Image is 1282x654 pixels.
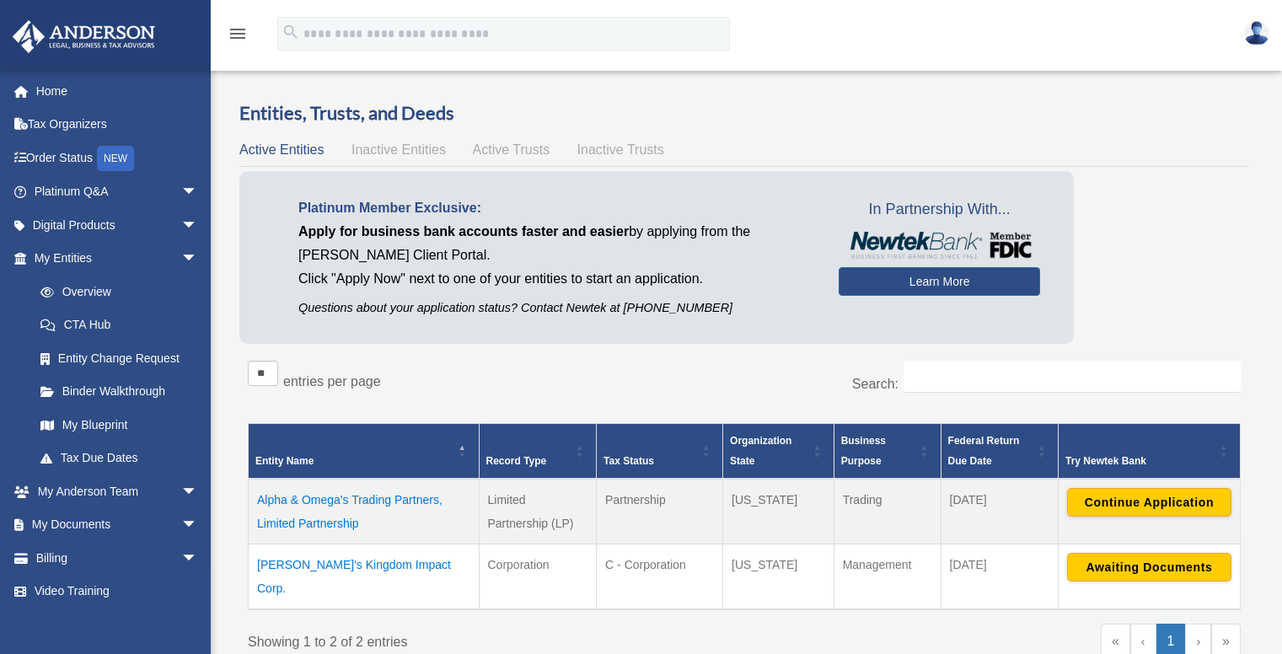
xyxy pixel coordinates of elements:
img: Anderson Advisors Platinum Portal [8,20,160,53]
span: Inactive Trusts [577,142,664,157]
span: Tax Status [603,455,654,467]
button: Awaiting Documents [1067,553,1231,582]
td: C - Corporation [597,544,723,609]
a: Video Training [12,575,223,608]
th: Try Newtek Bank : Activate to sort [1058,423,1240,479]
td: Alpha & Omega's Trading Partners, Limited Partnership [249,479,480,544]
td: Corporation [479,544,597,609]
a: Platinum Q&Aarrow_drop_down [12,175,223,209]
span: arrow_drop_down [181,208,215,243]
span: Entity Name [255,455,314,467]
label: entries per page [283,374,381,389]
span: arrow_drop_down [181,508,215,543]
button: Continue Application [1067,488,1231,517]
span: Business Purpose [841,435,886,467]
td: [DATE] [941,544,1058,609]
a: Binder Walkthrough [24,375,215,409]
a: CTA Hub [24,308,215,342]
a: My Blueprint [24,408,215,442]
a: Tax Organizers [12,108,223,142]
a: Tax Due Dates [24,442,215,475]
a: My Anderson Teamarrow_drop_down [12,474,223,508]
p: by applying from the [PERSON_NAME] Client Portal. [298,220,813,267]
img: User Pic [1244,21,1269,46]
td: Management [834,544,941,609]
td: Partnership [597,479,723,544]
th: Organization State: Activate to sort [723,423,834,479]
a: Order StatusNEW [12,141,223,175]
td: Trading [834,479,941,544]
span: Active Trusts [473,142,550,157]
td: [PERSON_NAME]'s Kingdom Impact Corp. [249,544,480,609]
td: Limited Partnership (LP) [479,479,597,544]
p: Platinum Member Exclusive: [298,196,813,220]
span: Record Type [486,455,547,467]
div: Showing 1 to 2 of 2 entries [248,624,732,654]
th: Tax Status: Activate to sort [597,423,723,479]
span: arrow_drop_down [181,175,215,210]
a: My Entitiesarrow_drop_down [12,242,215,276]
span: Apply for business bank accounts faster and easier [298,224,629,239]
a: Learn More [839,267,1040,296]
span: arrow_drop_down [181,242,215,276]
span: arrow_drop_down [181,474,215,509]
td: [US_STATE] [723,479,834,544]
label: Search: [852,377,898,391]
span: In Partnership With... [839,196,1040,223]
span: Organization State [730,435,791,467]
div: Try Newtek Bank [1065,451,1215,471]
td: [DATE] [941,479,1058,544]
span: Active Entities [239,142,324,157]
a: Overview [24,275,207,308]
i: search [282,23,300,41]
img: NewtekBankLogoSM.png [847,232,1032,259]
th: Business Purpose: Activate to sort [834,423,941,479]
th: Federal Return Due Date: Activate to sort [941,423,1058,479]
div: NEW [97,146,134,171]
p: Click "Apply Now" next to one of your entities to start an application. [298,267,813,291]
span: arrow_drop_down [181,541,215,576]
a: Entity Change Request [24,341,215,375]
h3: Entities, Trusts, and Deeds [239,100,1249,126]
span: Inactive Entities [351,142,446,157]
a: Billingarrow_drop_down [12,541,223,575]
a: Home [12,74,223,108]
a: My Documentsarrow_drop_down [12,508,223,542]
a: Digital Productsarrow_drop_down [12,208,223,242]
p: Questions about your application status? Contact Newtek at [PHONE_NUMBER] [298,298,813,319]
span: Federal Return Due Date [948,435,1020,467]
th: Record Type: Activate to sort [479,423,597,479]
a: menu [228,29,248,44]
td: [US_STATE] [723,544,834,609]
th: Entity Name: Activate to invert sorting [249,423,480,479]
i: menu [228,24,248,44]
